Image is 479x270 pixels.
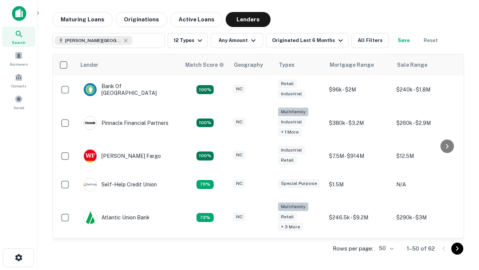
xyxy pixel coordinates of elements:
span: Search [12,39,25,45]
button: Save your search to get updates of matches that match your search criteria. [392,33,416,48]
div: Industrial [278,118,305,126]
a: Borrowers [2,48,35,69]
div: Lender [80,60,98,69]
p: Rows per page: [333,244,373,253]
span: Contacts [11,83,26,89]
div: Retail [278,213,297,221]
span: Saved [13,105,24,111]
button: Active Loans [170,12,223,27]
button: All Filters [351,33,389,48]
div: Types [279,60,295,69]
div: NC [233,213,245,221]
div: NC [233,85,245,93]
div: Bank Of [GEOGRAPHIC_DATA] [83,83,173,96]
div: Matching Properties: 11, hasApolloMatch: undefined [196,180,214,189]
div: Originated Last 6 Months [272,36,345,45]
th: Capitalize uses an advanced AI algorithm to match your search with the best lender. The match sco... [181,54,229,75]
button: Lenders [226,12,271,27]
div: Matching Properties: 10, hasApolloMatch: undefined [196,213,214,222]
img: picture [84,117,97,129]
td: $290k - $3M [393,199,460,237]
button: 12 Types [168,33,208,48]
div: Self-help Credit Union [83,178,157,191]
button: Go to next page [451,243,463,255]
div: [PERSON_NAME] Fargo [83,149,161,163]
h6: Match Score [185,61,223,69]
div: Mortgage Range [330,60,374,69]
div: Retail [278,79,297,88]
div: + 1 more [278,128,302,136]
button: Originations [116,12,167,27]
div: Industrial [278,146,305,154]
div: Matching Properties: 15, hasApolloMatch: undefined [196,151,214,160]
img: picture [84,150,97,162]
th: Sale Range [393,54,460,75]
div: + 3 more [278,223,303,231]
span: Borrowers [10,61,28,67]
td: $7.5M - $914M [325,142,393,170]
div: Matching Properties: 14, hasApolloMatch: undefined [196,85,214,94]
td: $96k - $2M [325,75,393,104]
div: Pinnacle Financial Partners [83,116,168,130]
td: $12.5M [393,142,460,170]
td: $380k - $3.2M [325,104,393,142]
td: $260k - $2.9M [393,104,460,142]
a: Saved [2,92,35,112]
img: picture [84,83,97,96]
div: NC [233,179,245,188]
th: Mortgage Range [325,54,393,75]
p: 1–50 of 62 [407,244,435,253]
th: Lender [76,54,181,75]
iframe: Chat Widget [442,210,479,246]
div: Multifamily [278,108,308,116]
div: NC [233,151,245,159]
th: Geography [229,54,274,75]
td: $480k - $3.1M [393,236,460,265]
div: Industrial [278,90,305,98]
img: picture [84,211,97,224]
img: capitalize-icon.png [12,6,26,21]
img: picture [84,178,97,191]
td: $240k - $1.8M [393,75,460,104]
div: Sale Range [397,60,427,69]
td: $1.5M [325,170,393,199]
th: Types [274,54,325,75]
div: Matching Properties: 25, hasApolloMatch: undefined [196,118,214,127]
a: Search [2,27,35,47]
button: Any Amount [211,33,263,48]
div: Atlantic Union Bank [83,211,150,224]
div: NC [233,118,245,126]
td: $200k - $3.3M [325,236,393,265]
a: Contacts [2,70,35,90]
td: $246.5k - $9.2M [325,199,393,237]
div: Multifamily [278,202,308,211]
span: [PERSON_NAME][GEOGRAPHIC_DATA], [GEOGRAPHIC_DATA] [65,37,121,44]
div: 50 [376,243,395,254]
button: Originated Last 6 Months [266,33,348,48]
td: N/A [393,170,460,199]
div: Capitalize uses an advanced AI algorithm to match your search with the best lender. The match sco... [185,61,224,69]
div: Special Purpose [278,179,320,188]
div: Retail [278,156,297,165]
button: Reset [419,33,443,48]
div: Geography [234,60,263,69]
button: Maturing Loans [52,12,113,27]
